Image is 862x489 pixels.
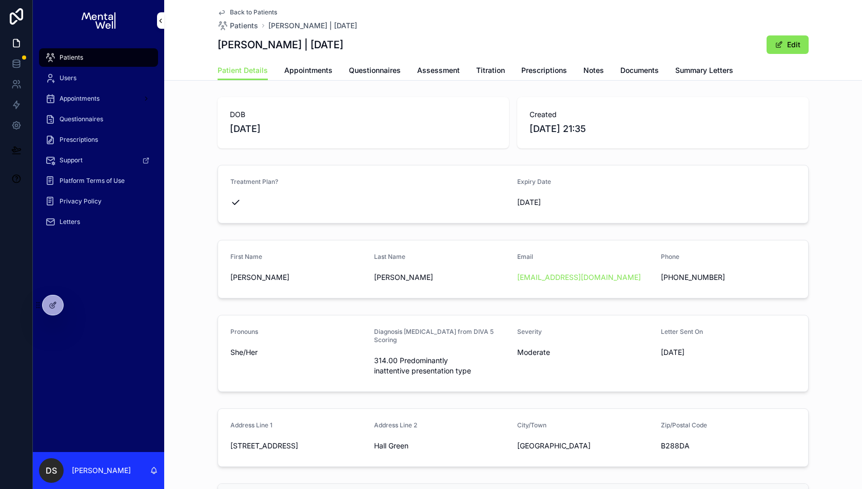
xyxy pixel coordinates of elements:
a: Users [39,69,158,87]
a: [PERSON_NAME] | [DATE] [268,21,357,31]
span: [PERSON_NAME] [374,272,510,283]
a: Patients [218,21,258,31]
span: Severity [517,328,542,335]
a: Questionnaires [39,110,158,128]
a: Platform Terms of Use [39,172,158,190]
span: Privacy Policy [60,197,102,205]
span: Letter Sent On [661,328,703,335]
span: Pronouns [230,328,258,335]
a: Letters [39,213,158,231]
span: Address Line 2 [374,421,417,429]
span: Back to Patients [230,8,277,16]
span: Patients [230,21,258,31]
span: Prescriptions [521,65,567,76]
span: Users [60,74,76,82]
span: Questionnaires [349,65,401,76]
a: Summary Letters [675,61,733,82]
h1: [PERSON_NAME] | [DATE] [218,37,343,52]
span: [STREET_ADDRESS] [230,441,366,451]
span: Support [60,156,83,164]
span: DOB [230,109,497,120]
a: Support [39,151,158,170]
a: Notes [583,61,604,82]
span: Questionnaires [60,115,103,123]
span: Appointments [60,95,100,103]
span: She/Her [230,347,366,358]
span: [PHONE_NUMBER] [661,272,796,283]
span: [GEOGRAPHIC_DATA] [517,441,653,451]
span: Notes [583,65,604,76]
a: Patients [39,48,158,67]
span: Platform Terms of Use [60,177,125,185]
span: Titration [476,65,505,76]
a: Titration [476,61,505,82]
span: Documents [620,65,659,76]
span: Zip/Postal Code [661,421,707,429]
a: Appointments [39,89,158,108]
span: DS [46,464,57,477]
span: Phone [661,253,679,260]
a: Assessment [417,61,460,82]
span: [DATE] [230,122,497,136]
div: scrollable content [33,41,164,244]
span: City/Town [517,421,546,429]
a: Privacy Policy [39,192,158,211]
span: Last Name [374,253,405,260]
span: B288DA [661,441,796,451]
span: Patients [60,53,83,62]
a: Patient Details [218,61,268,81]
span: Patient Details [218,65,268,76]
a: Prescriptions [521,61,567,82]
a: Appointments [284,61,332,82]
img: App logo [82,12,115,29]
span: Hall Green [374,441,510,451]
span: Email [517,253,533,260]
span: Treatment Plan? [230,178,278,185]
span: First Name [230,253,262,260]
span: [PERSON_NAME] [230,272,366,283]
a: [EMAIL_ADDRESS][DOMAIN_NAME] [517,272,641,283]
span: Appointments [284,65,332,76]
span: Expiry Date [517,178,551,185]
a: Questionnaires [349,61,401,82]
span: [DATE] [517,197,653,208]
a: Prescriptions [39,130,158,149]
span: Diagnosis [MEDICAL_DATA] from DIVA 5 Scoring [374,328,494,344]
span: 314.00 Predominantly inattentive presentation type [374,355,510,376]
span: Summary Letters [675,65,733,76]
span: [DATE] [661,347,796,358]
span: Created [530,109,796,120]
span: Letters [60,218,80,226]
p: [PERSON_NAME] [72,465,131,476]
span: Assessment [417,65,460,76]
span: Moderate [517,347,653,358]
a: Documents [620,61,659,82]
span: Address Line 1 [230,421,272,429]
span: Prescriptions [60,136,98,144]
a: Back to Patients [218,8,277,16]
button: Edit [767,35,809,54]
span: [DATE] 21:35 [530,122,796,136]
